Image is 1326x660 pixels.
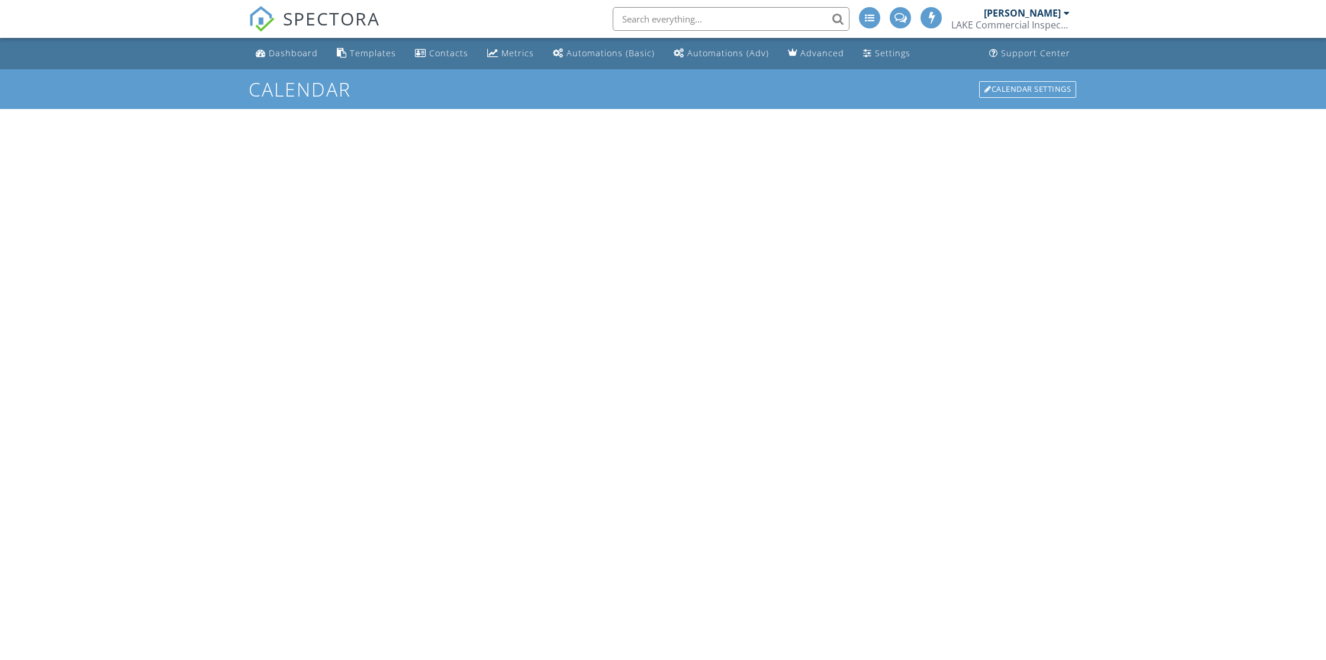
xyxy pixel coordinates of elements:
[783,43,849,65] a: Advanced
[687,47,769,59] div: Automations (Adv)
[249,16,380,41] a: SPECTORA
[249,79,1077,100] h1: Calendar
[249,6,275,32] img: The Best Home Inspection Software - Spectora
[567,47,655,59] div: Automations (Basic)
[984,7,1061,19] div: [PERSON_NAME]
[429,47,468,59] div: Contacts
[283,6,380,31] span: SPECTORA
[269,47,318,59] div: Dashboard
[669,43,774,65] a: Automations (Advanced)
[858,43,915,65] a: Settings
[978,80,1077,99] a: Calendar Settings
[251,43,323,65] a: Dashboard
[350,47,396,59] div: Templates
[482,43,539,65] a: Metrics
[979,81,1076,98] div: Calendar Settings
[410,43,473,65] a: Contacts
[1001,47,1070,59] div: Support Center
[501,47,534,59] div: Metrics
[875,47,910,59] div: Settings
[332,43,401,65] a: Templates
[951,19,1070,31] div: LAKE Commercial Inspections & Consulting, llc.
[613,7,849,31] input: Search everything...
[548,43,659,65] a: Automations (Basic)
[800,47,844,59] div: Advanced
[984,43,1075,65] a: Support Center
